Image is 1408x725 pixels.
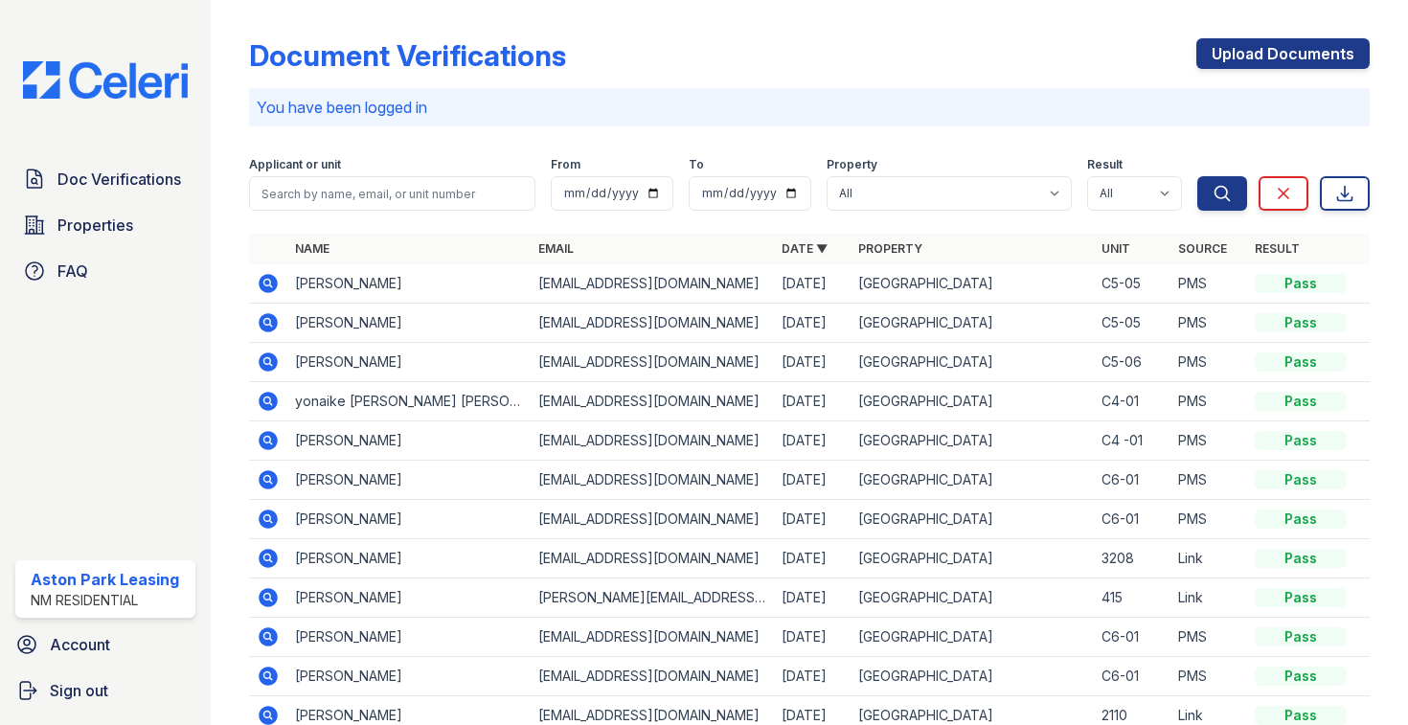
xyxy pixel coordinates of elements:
[531,618,774,657] td: [EMAIL_ADDRESS][DOMAIN_NAME]
[287,304,531,343] td: [PERSON_NAME]
[1255,274,1347,293] div: Pass
[287,500,531,539] td: [PERSON_NAME]
[531,657,774,696] td: [EMAIL_ADDRESS][DOMAIN_NAME]
[1094,421,1170,461] td: C4 -01
[1255,627,1347,646] div: Pass
[1094,343,1170,382] td: C5-06
[1196,38,1370,69] a: Upload Documents
[287,539,531,578] td: [PERSON_NAME]
[1255,392,1347,411] div: Pass
[8,671,203,710] a: Sign out
[774,461,851,500] td: [DATE]
[57,168,181,191] span: Doc Verifications
[531,264,774,304] td: [EMAIL_ADDRESS][DOMAIN_NAME]
[531,304,774,343] td: [EMAIL_ADDRESS][DOMAIN_NAME]
[851,461,1094,500] td: [GEOGRAPHIC_DATA]
[287,421,531,461] td: [PERSON_NAME]
[31,591,179,610] div: NM Residential
[774,264,851,304] td: [DATE]
[287,382,531,421] td: yonaike [PERSON_NAME] [PERSON_NAME]
[851,343,1094,382] td: [GEOGRAPHIC_DATA]
[1170,382,1247,421] td: PMS
[287,657,531,696] td: [PERSON_NAME]
[851,578,1094,618] td: [GEOGRAPHIC_DATA]
[249,176,535,211] input: Search by name, email, or unit number
[689,157,704,172] label: To
[1101,241,1130,256] a: Unit
[1094,578,1170,618] td: 415
[1255,431,1347,450] div: Pass
[774,657,851,696] td: [DATE]
[50,633,110,656] span: Account
[287,578,531,618] td: [PERSON_NAME]
[257,96,1362,119] p: You have been logged in
[295,241,329,256] a: Name
[1178,241,1227,256] a: Source
[858,241,922,256] a: Property
[531,539,774,578] td: [EMAIL_ADDRESS][DOMAIN_NAME]
[538,241,574,256] a: Email
[1255,667,1347,686] div: Pass
[851,539,1094,578] td: [GEOGRAPHIC_DATA]
[50,679,108,702] span: Sign out
[1170,304,1247,343] td: PMS
[531,343,774,382] td: [EMAIL_ADDRESS][DOMAIN_NAME]
[774,304,851,343] td: [DATE]
[1255,313,1347,332] div: Pass
[1170,500,1247,539] td: PMS
[1255,588,1347,607] div: Pass
[15,206,195,244] a: Properties
[551,157,580,172] label: From
[1170,461,1247,500] td: PMS
[287,343,531,382] td: [PERSON_NAME]
[1170,264,1247,304] td: PMS
[531,421,774,461] td: [EMAIL_ADDRESS][DOMAIN_NAME]
[851,264,1094,304] td: [GEOGRAPHIC_DATA]
[1170,421,1247,461] td: PMS
[1255,549,1347,568] div: Pass
[8,625,203,664] a: Account
[774,578,851,618] td: [DATE]
[774,539,851,578] td: [DATE]
[8,61,203,99] img: CE_Logo_Blue-a8612792a0a2168367f1c8372b55b34899dd931a85d93a1a3d3e32e68fde9ad4.png
[1087,157,1123,172] label: Result
[249,157,341,172] label: Applicant or unit
[287,618,531,657] td: [PERSON_NAME]
[1094,382,1170,421] td: C4-01
[1094,461,1170,500] td: C6-01
[851,382,1094,421] td: [GEOGRAPHIC_DATA]
[1094,264,1170,304] td: C5-05
[1255,241,1300,256] a: Result
[774,618,851,657] td: [DATE]
[782,241,828,256] a: Date ▼
[851,500,1094,539] td: [GEOGRAPHIC_DATA]
[774,343,851,382] td: [DATE]
[1255,470,1347,489] div: Pass
[1170,618,1247,657] td: PMS
[15,160,195,198] a: Doc Verifications
[827,157,877,172] label: Property
[1328,648,1389,706] iframe: chat widget
[774,500,851,539] td: [DATE]
[31,568,179,591] div: Aston Park Leasing
[1170,657,1247,696] td: PMS
[531,500,774,539] td: [EMAIL_ADDRESS][DOMAIN_NAME]
[851,421,1094,461] td: [GEOGRAPHIC_DATA]
[15,252,195,290] a: FAQ
[1170,578,1247,618] td: Link
[1255,510,1347,529] div: Pass
[287,264,531,304] td: [PERSON_NAME]
[531,578,774,618] td: [PERSON_NAME][EMAIL_ADDRESS][DOMAIN_NAME]
[851,618,1094,657] td: [GEOGRAPHIC_DATA]
[531,461,774,500] td: [EMAIL_ADDRESS][DOMAIN_NAME]
[57,214,133,237] span: Properties
[1094,618,1170,657] td: C6-01
[531,382,774,421] td: [EMAIL_ADDRESS][DOMAIN_NAME]
[1170,343,1247,382] td: PMS
[1094,657,1170,696] td: C6-01
[1255,352,1347,372] div: Pass
[57,260,88,283] span: FAQ
[774,421,851,461] td: [DATE]
[287,461,531,500] td: [PERSON_NAME]
[851,304,1094,343] td: [GEOGRAPHIC_DATA]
